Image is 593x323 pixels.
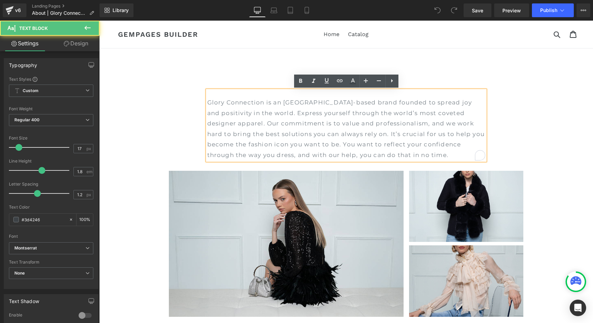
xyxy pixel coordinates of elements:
[249,3,266,17] a: Desktop
[108,70,386,140] div: To enrich screen reader interactions, please activate Accessibility in Grammarly extension settings
[299,3,315,17] a: Mobile
[113,7,129,13] span: Library
[9,234,93,239] div: Font
[19,25,48,31] span: Text Block
[3,3,26,17] a: v6
[14,6,22,15] div: v6
[570,300,586,316] div: Open Intercom Messenger
[266,3,282,17] a: Laptop
[32,10,86,16] span: About | Glory Connection
[99,21,593,323] iframe: To enrich screen reader interactions, please activate Accessibility in Grammarly extension settings
[108,77,386,140] p: Glory Connection is an [GEOGRAPHIC_DATA]-based brand founded to spread joy and positivity in the ...
[100,3,133,17] a: New Library
[9,312,72,320] div: Enable
[22,216,66,223] input: Color
[86,146,92,151] span: px
[14,245,37,251] i: Montserrat
[77,214,93,226] div: %
[9,182,93,187] div: Letter Spacing
[9,136,93,141] div: Font Size
[502,7,521,14] span: Preview
[9,159,93,164] div: Line Height
[532,3,574,17] button: Publish
[86,169,92,174] span: em
[431,3,444,17] button: Undo
[14,117,40,122] b: Regular 400
[86,192,92,197] span: px
[9,107,93,111] div: Font Weight
[14,270,25,276] b: None
[32,3,100,9] a: Landing Pages
[9,205,93,210] div: Text Color
[9,76,93,82] div: Text Styles
[9,58,37,68] div: Typography
[9,294,39,304] div: Text Shadow
[447,3,461,17] button: Redo
[9,260,93,265] div: Text Transform
[494,3,529,17] a: Preview
[282,3,299,17] a: Tablet
[577,3,590,17] button: More
[51,36,101,51] a: Design
[472,7,483,14] span: Save
[540,8,557,13] span: Publish
[23,88,38,94] b: Custom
